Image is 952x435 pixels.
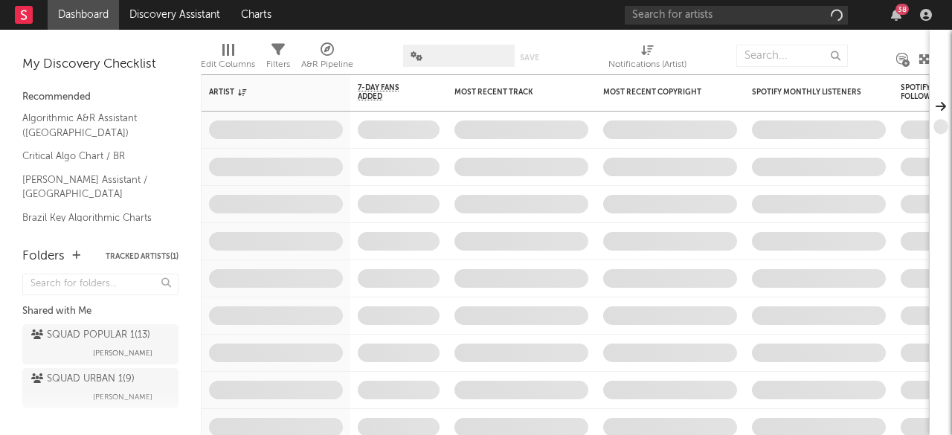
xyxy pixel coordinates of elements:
[608,37,686,80] div: Notifications (Artist)
[22,110,164,141] a: Algorithmic A&R Assistant ([GEOGRAPHIC_DATA])
[106,253,178,260] button: Tracked Artists(1)
[31,326,150,344] div: SQUAD POPULAR 1 ( 13 )
[895,4,909,15] div: 38
[22,56,178,74] div: My Discovery Checklist
[736,45,848,67] input: Search...
[22,324,178,364] a: SQUAD POPULAR 1(13)[PERSON_NAME]
[201,56,255,74] div: Edit Columns
[22,172,164,202] a: [PERSON_NAME] Assistant / [GEOGRAPHIC_DATA]
[752,88,863,97] div: Spotify Monthly Listeners
[608,56,686,74] div: Notifications (Artist)
[22,368,178,408] a: SQUAD URBAN 1(9)[PERSON_NAME]
[93,344,152,362] span: [PERSON_NAME]
[603,88,715,97] div: Most Recent Copyright
[22,274,178,295] input: Search for folders...
[201,37,255,80] div: Edit Columns
[209,88,321,97] div: Artist
[22,248,65,265] div: Folders
[520,54,539,62] button: Save
[31,370,135,388] div: SQUAD URBAN 1 ( 9 )
[454,88,566,97] div: Most Recent Track
[891,9,901,21] button: 38
[266,56,290,74] div: Filters
[22,303,178,320] div: Shared with Me
[22,88,178,106] div: Recommended
[358,83,417,101] span: 7-Day Fans Added
[22,148,164,164] a: Critical Algo Chart / BR
[266,37,290,80] div: Filters
[301,37,353,80] div: A&R Pipeline
[301,56,353,74] div: A&R Pipeline
[625,6,848,25] input: Search for artists
[22,210,164,226] a: Brazil Key Algorithmic Charts
[93,388,152,406] span: [PERSON_NAME]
